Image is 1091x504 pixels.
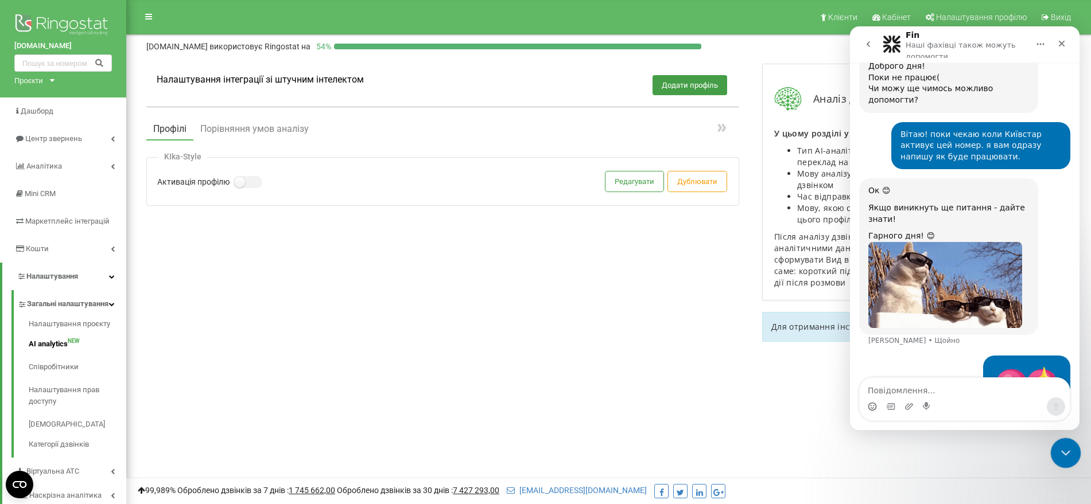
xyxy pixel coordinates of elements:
button: Надіслати повідомлення… [197,371,215,389]
button: Порівняння умов аналізу [193,119,316,139]
input: Пошук за номером [14,54,112,72]
a: Загальні налаштування [17,290,126,314]
textarea: Повідомлення... [10,351,220,371]
p: У цьому розділі у вас є можливість налаштовувати: [774,128,1059,139]
a: [DOMAIN_NAME] [14,40,112,52]
a: Категорії дзвінків [29,436,126,450]
p: [DOMAIN_NAME] [146,41,310,52]
li: Мову, якою очікується розмова для опрацювання в межах цього профілю [797,202,1059,225]
span: Вихід [1051,13,1071,22]
li: Тип AI-аналітики: транскрибацію мовою оригіналу або переклад на англійську мову [797,145,1059,168]
p: Після аналізу дзвінка - в карточці дзвінка зʼявиться заповнений аналітичними даними блок "Аналіз ... [774,231,1059,288]
a: Віртуальна АТС [17,458,126,482]
u: 7 427 293,00 [453,486,499,495]
label: Активація профілю [157,176,230,187]
button: Вибір емодзі [18,376,27,385]
p: Для отримання інструкції щодо інтеграції перейдіть до [771,321,1062,333]
button: Завантажити вкладений файл [55,376,64,385]
img: Ringostat logo [14,11,112,40]
div: sparkling heart [133,329,220,405]
div: Аналіз дзвінків за допомогою AI [774,87,1059,111]
iframe: Intercom live chat [850,26,1080,430]
h1: Налаштування інтеграції зі штучним інтелектом [157,74,364,85]
button: Додати профіль [653,75,727,95]
span: Аналiтика [26,162,62,170]
u: 1 745 662,00 [289,486,335,495]
button: Профілі [146,119,193,140]
button: Редагувати [605,171,663,192]
li: Мову аналізу дзвінка, якою відображатиметься AI-звіт за дзвінком [797,168,1059,191]
a: Налаштування проєкту [29,318,126,333]
div: Проєкти [14,75,43,86]
a: AI analyticsNEW [29,333,126,355]
p: 54 % [310,41,334,52]
span: Віртуальна АТС [26,466,79,477]
button: вибір GIF-файлів [36,376,45,385]
span: використовує Ringostat на [209,42,310,51]
span: Налаштування профілю [936,13,1027,22]
span: Наскрізна аналітика [29,490,102,501]
a: Налаштування [2,263,126,290]
button: Дублювати [668,171,727,192]
div: KIka-Style [158,152,207,162]
span: 99,989% [138,486,176,495]
span: Mini CRM [25,189,56,198]
a: Налаштування прав доступу [29,378,126,413]
button: Start recording [73,376,82,385]
span: Загальні налаштування [27,298,108,310]
div: Odesseo каже… [9,329,220,419]
span: Клієнти [828,13,857,22]
span: Кошти [26,244,49,253]
span: Кабінет [882,13,911,22]
div: sparkling heart [142,343,211,398]
a: [EMAIL_ADDRESS][DOMAIN_NAME] [507,486,647,495]
li: Час відправки дзвінка на аналіз штучному інтелекту [797,191,1059,202]
span: Центр звернень [25,134,82,143]
button: Open CMP widget [6,471,33,498]
span: Дашборд [21,107,53,115]
span: Оброблено дзвінків за 7 днів : [177,486,335,495]
span: Оброблено дзвінків за 30 днів : [337,486,499,495]
a: [DEMOGRAPHIC_DATA] [29,413,126,436]
span: Маркетплейс інтеграцій [25,217,110,225]
iframe: Intercom live chat [1051,438,1081,468]
span: Налаштування [26,272,78,280]
a: Співробітники [29,355,126,378]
